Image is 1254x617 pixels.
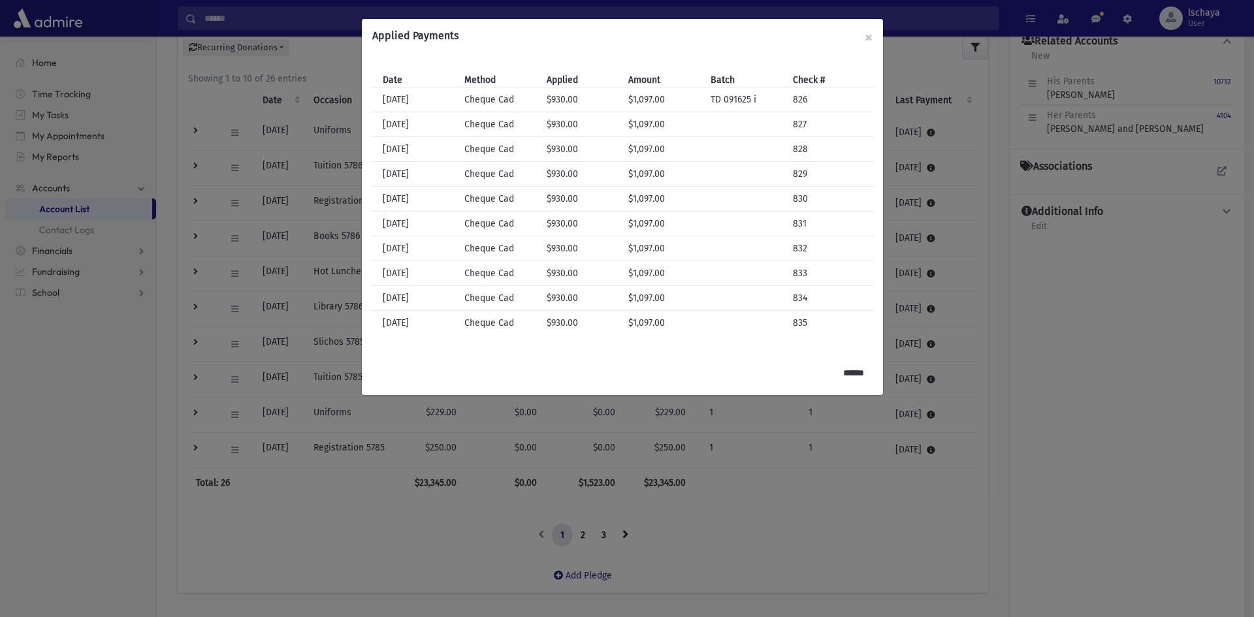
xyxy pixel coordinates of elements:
[786,118,869,131] div: 827
[458,242,540,255] div: Cheque Cad
[786,142,869,156] div: 828
[376,73,458,87] div: Date
[786,192,869,206] div: 830
[786,291,869,305] div: 834
[458,93,540,106] div: Cheque Cad
[458,118,540,131] div: Cheque Cad
[786,167,869,181] div: 829
[622,291,704,305] div: $1,097.00
[622,192,704,206] div: $1,097.00
[622,142,704,156] div: $1,097.00
[458,266,540,280] div: Cheque Cad
[622,217,704,230] div: $1,097.00
[622,73,704,87] div: Amount
[622,316,704,330] div: $1,097.00
[540,167,622,181] div: $930.00
[540,316,622,330] div: $930.00
[786,242,869,255] div: 832
[458,192,540,206] div: Cheque Cad
[854,19,883,55] button: ×
[458,73,540,87] div: Method
[376,217,458,230] div: [DATE]
[376,192,458,206] div: [DATE]
[458,316,540,330] div: Cheque Cad
[540,73,622,87] div: Applied
[704,93,786,106] div: TD 091625 i
[622,167,704,181] div: $1,097.00
[622,242,704,255] div: $1,097.00
[376,316,458,330] div: [DATE]
[540,192,622,206] div: $930.00
[786,266,869,280] div: 833
[458,291,540,305] div: Cheque Cad
[704,73,786,87] div: Batch
[540,291,622,305] div: $930.00
[540,142,622,156] div: $930.00
[622,118,704,131] div: $1,097.00
[786,217,869,230] div: 831
[458,217,540,230] div: Cheque Cad
[376,142,458,156] div: [DATE]
[540,93,622,106] div: $930.00
[786,316,869,330] div: 835
[376,93,458,106] div: [DATE]
[458,167,540,181] div: Cheque Cad
[622,266,704,280] div: $1,097.00
[376,167,458,181] div: [DATE]
[376,242,458,255] div: [DATE]
[786,73,869,87] div: Check #
[540,266,622,280] div: $930.00
[376,266,458,280] div: [DATE]
[458,142,540,156] div: Cheque Cad
[540,217,622,230] div: $930.00
[540,118,622,131] div: $930.00
[372,29,458,42] h6: Applied Payments
[622,93,704,106] div: $1,097.00
[540,242,622,255] div: $930.00
[786,93,869,106] div: 826
[376,118,458,131] div: [DATE]
[376,291,458,305] div: [DATE]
